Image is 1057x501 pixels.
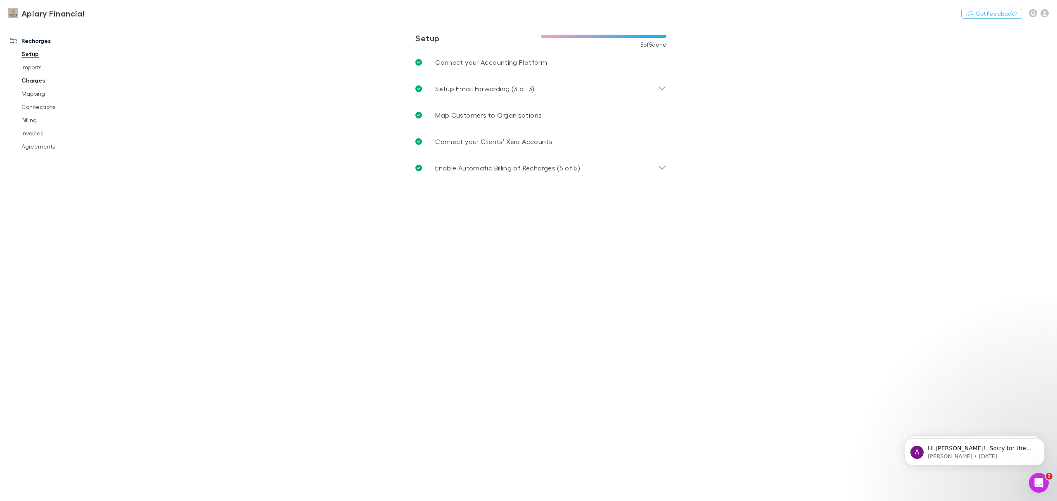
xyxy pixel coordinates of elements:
[409,102,673,128] a: Map Customers to Organisations
[435,57,547,67] p: Connect your Accounting Platform
[415,33,541,43] h3: Setup
[409,76,673,102] div: Setup Email Forwarding (3 of 3)
[961,9,1022,19] button: Got Feedback?
[2,34,118,47] a: Recharges
[1029,473,1049,493] iframe: Intercom live chat
[13,100,118,113] a: Connections
[13,47,118,61] a: Setup
[409,155,673,181] div: Enable Automatic Billing of Recharges (5 of 5)
[13,127,118,140] a: Invoices
[435,110,542,120] p: Map Customers to Organisations
[21,8,84,18] h3: Apiary Financial
[640,41,667,48] span: 5 of 5 done
[13,74,118,87] a: Charges
[3,3,89,23] a: Apiary Financial
[435,163,580,173] p: Enable Automatic Billing of Recharges (5 of 5)
[13,61,118,74] a: Imports
[8,8,18,18] img: Apiary Financial's Logo
[409,128,673,155] a: Connect your Clients’ Xero Accounts
[1046,473,1052,480] span: 2
[13,87,118,100] a: Mapping
[435,84,534,94] p: Setup Email Forwarding (3 of 3)
[13,113,118,127] a: Billing
[409,49,673,76] a: Connect your Accounting Platform
[892,421,1057,479] iframe: Intercom notifications message
[13,140,118,153] a: Agreements
[435,137,552,147] p: Connect your Clients’ Xero Accounts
